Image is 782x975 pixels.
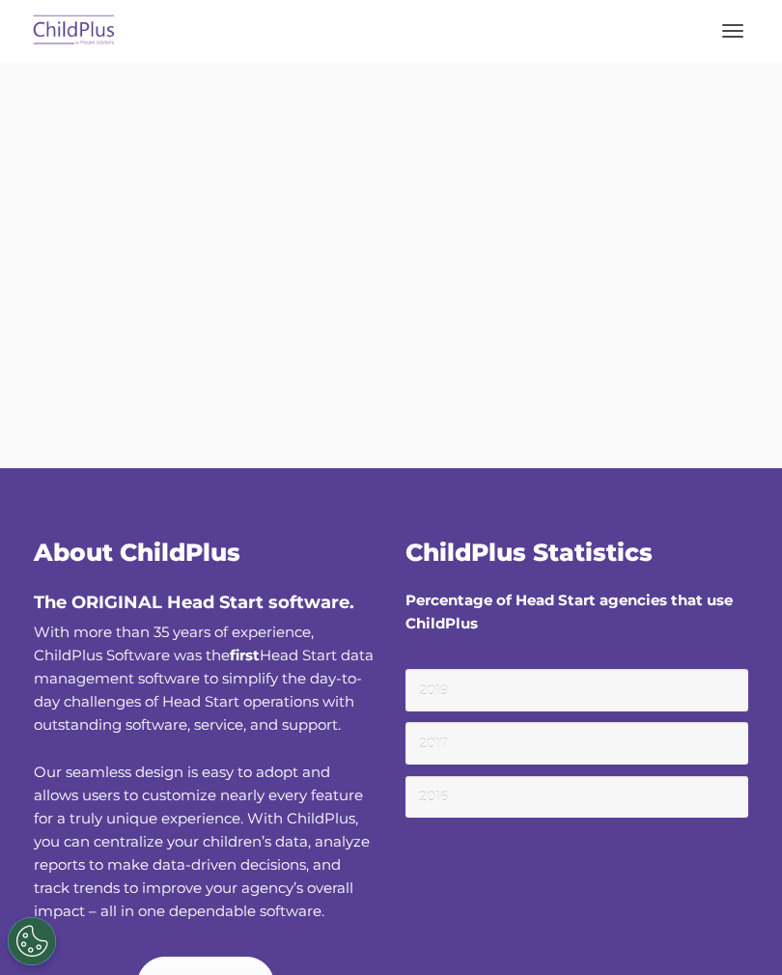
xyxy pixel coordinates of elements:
[34,623,374,734] span: With more than 35 years of experience, ChildPlus Software was the Head Start data management soft...
[34,763,370,920] span: Our seamless design is easy to adopt and allows users to customize nearly every feature for a tru...
[405,722,748,765] small: 2017
[405,776,748,819] small: 2016
[405,538,653,567] span: ChildPlus Statistics
[405,669,748,711] small: 2019
[230,646,260,664] b: first
[8,917,56,965] button: Cookies Settings
[34,592,354,613] span: The ORIGINAL Head Start software.
[405,591,733,632] strong: Percentage of Head Start agencies that use ChildPlus
[29,9,120,54] img: ChildPlus by Procare Solutions
[34,538,240,567] span: About ChildPlus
